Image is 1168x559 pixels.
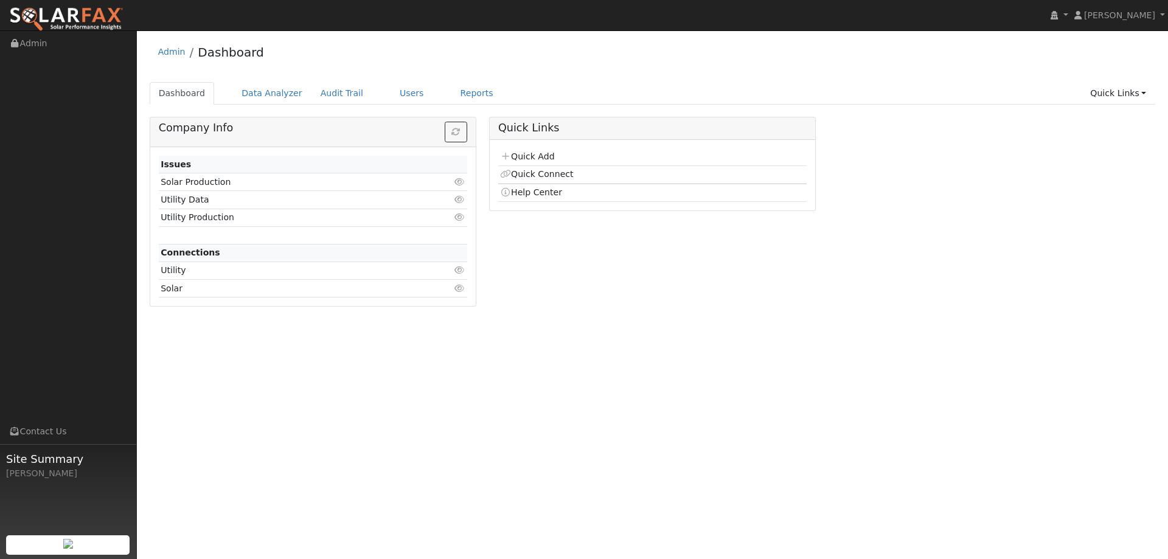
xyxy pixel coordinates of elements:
strong: Issues [161,159,191,169]
td: Utility Data [159,191,417,209]
i: Click to view [454,213,465,221]
strong: Connections [161,248,220,257]
img: SolarFax [9,7,123,32]
td: Solar [159,280,417,297]
a: Quick Links [1081,82,1155,105]
img: retrieve [63,539,73,549]
div: [PERSON_NAME] [6,467,130,480]
a: Quick Connect [500,169,573,179]
h5: Company Info [159,122,467,134]
a: Dashboard [198,45,264,60]
span: [PERSON_NAME] [1084,10,1155,20]
i: Click to view [454,266,465,274]
a: Data Analyzer [232,82,311,105]
i: Click to view [454,178,465,186]
a: Quick Add [500,151,554,161]
td: Solar Production [159,173,417,191]
i: Click to view [454,195,465,204]
td: Utility Production [159,209,417,226]
a: Admin [158,47,186,57]
td: Utility [159,262,417,279]
a: Reports [451,82,502,105]
a: Help Center [500,187,562,197]
h5: Quick Links [498,122,807,134]
a: Dashboard [150,82,215,105]
a: Users [391,82,433,105]
a: Audit Trail [311,82,372,105]
span: Site Summary [6,451,130,467]
i: Click to view [454,284,465,293]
